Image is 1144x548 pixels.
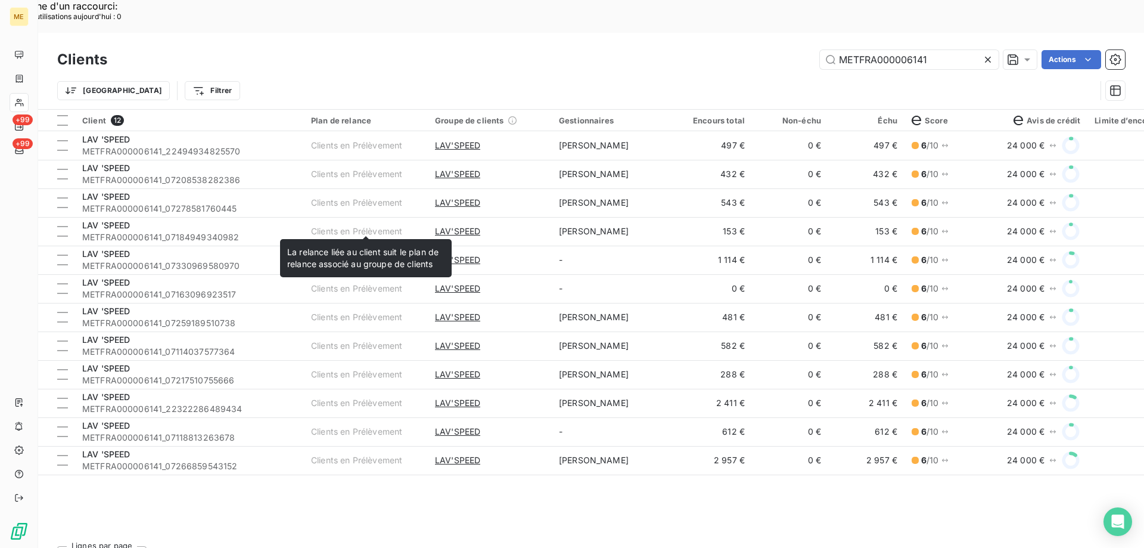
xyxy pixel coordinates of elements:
[828,160,904,188] td: 432 €
[287,247,439,269] span: La relance liée au client suit le plan de relance associé au groupe de clients
[82,420,130,431] span: LAV 'SPEED
[311,369,402,380] div: Clients en Prélèvement
[1103,507,1132,536] div: Open Intercom Messenger
[82,335,130,345] span: LAV 'SPEED
[82,374,297,386] span: METFRA000006141_07217510755666
[752,131,828,160] td: 0 €
[921,398,927,408] span: 6
[82,220,130,230] span: LAV 'SPEED
[311,397,402,409] div: Clients en Prélèvement
[10,117,28,136] a: +99
[559,226,629,236] span: [PERSON_NAME]
[921,369,927,379] span: 6
[1007,197,1044,209] span: 24 000 €
[1007,426,1044,438] span: 24 000 €
[559,169,629,179] span: [PERSON_NAME]
[676,188,752,217] td: 543 €
[82,260,297,272] span: METFRA000006141_07330969580970
[676,360,752,389] td: 288 €
[921,197,927,208] span: 6
[828,417,904,446] td: 612 €
[82,346,297,358] span: METFRA000006141_07114037577364
[1007,454,1044,466] span: 24 000 €
[921,426,927,436] span: 6
[820,50,999,69] input: Rechercher
[752,188,828,217] td: 0 €
[82,145,297,157] span: METFRA000006141_22494934825570
[752,246,828,274] td: 0 €
[828,303,904,332] td: 481 €
[311,197,402,209] div: Clients en Prélèvement
[921,254,939,266] span: / 10
[828,188,904,217] td: 543 €
[82,289,297,301] span: METFRA000006141_07163096923517
[921,311,939,323] span: / 10
[676,246,752,274] td: 1 114 €
[676,160,752,188] td: 432 €
[921,169,927,179] span: 6
[921,225,939,237] span: / 10
[311,225,402,237] div: Clients en Prélèvement
[676,274,752,303] td: 0 €
[1007,369,1044,380] span: 24 000 €
[921,454,939,466] span: / 10
[752,332,828,360] td: 0 €
[752,217,828,246] td: 0 €
[828,446,904,475] td: 2 957 €
[1007,140,1044,151] span: 24 000 €
[921,426,939,438] span: / 10
[559,312,629,322] span: [PERSON_NAME]
[82,317,297,329] span: METFRA000006141_07259189510738
[752,274,828,303] td: 0 €
[828,246,904,274] td: 1 114 €
[921,283,939,295] span: / 10
[13,114,33,125] span: +99
[435,225,480,237] span: LAV'SPEED
[559,283,562,293] span: -
[311,340,402,352] div: Clients en Prélèvement
[921,140,927,150] span: 6
[1007,225,1044,237] span: 24 000 €
[82,191,130,202] span: LAV 'SPEED
[921,340,939,352] span: / 10
[82,277,130,287] span: LAV 'SPEED
[828,274,904,303] td: 0 €
[311,116,421,125] div: Plan de relance
[559,116,669,125] div: Gestionnaires
[921,140,939,151] span: / 10
[185,81,240,100] button: Filtrer
[311,311,402,323] div: Clients en Prélèvement
[82,363,130,373] span: LAV 'SPEED
[559,255,562,265] span: -
[921,455,927,465] span: 6
[57,81,170,100] button: [GEOGRAPHIC_DATA]
[82,203,297,215] span: METFRA000006141_07278581760445
[559,398,629,408] span: [PERSON_NAME]
[435,397,480,409] span: LAV'SPEED
[1007,283,1044,295] span: 24 000 €
[1007,168,1044,180] span: 24 000 €
[435,311,480,323] span: LAV'SPEED
[921,255,927,265] span: 6
[921,369,939,380] span: / 10
[676,131,752,160] td: 497 €
[921,397,939,409] span: / 10
[676,389,752,417] td: 2 411 €
[559,426,562,436] span: -
[82,116,106,125] span: Client
[10,522,29,541] img: Logo LeanPay
[311,454,402,466] div: Clients en Prélèvement
[752,446,828,475] td: 0 €
[111,115,124,126] span: 12
[435,369,480,380] span: LAV'SPEED
[435,254,480,266] span: LAV'SPEED
[676,417,752,446] td: 612 €
[435,168,480,180] span: LAV'SPEED
[752,417,828,446] td: 0 €
[13,138,33,149] span: +99
[921,340,927,351] span: 6
[1007,311,1044,323] span: 24 000 €
[676,332,752,360] td: 582 €
[82,174,297,186] span: METFRA000006141_07208538282386
[835,116,897,125] div: Échu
